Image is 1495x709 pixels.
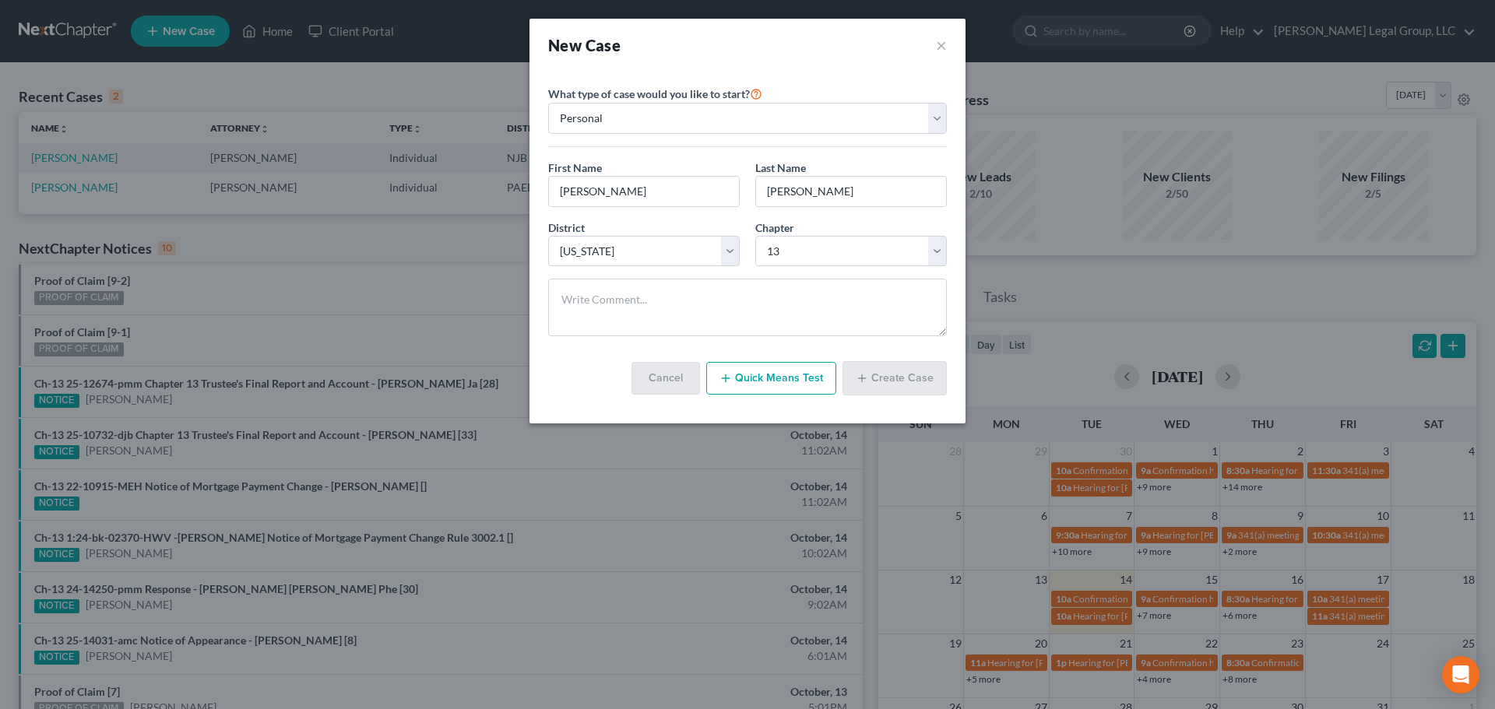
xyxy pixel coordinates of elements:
div: Open Intercom Messenger [1442,656,1479,693]
strong: New Case [548,36,621,54]
label: What type of case would you like to start? [548,84,762,103]
span: District [548,221,585,234]
button: Cancel [631,362,700,395]
span: First Name [548,161,602,174]
input: Enter First Name [549,177,739,206]
span: Last Name [755,161,806,174]
button: Quick Means Test [706,362,836,395]
button: × [936,34,947,56]
button: Create Case [842,361,947,395]
input: Enter Last Name [756,177,946,206]
span: Chapter [755,221,794,234]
